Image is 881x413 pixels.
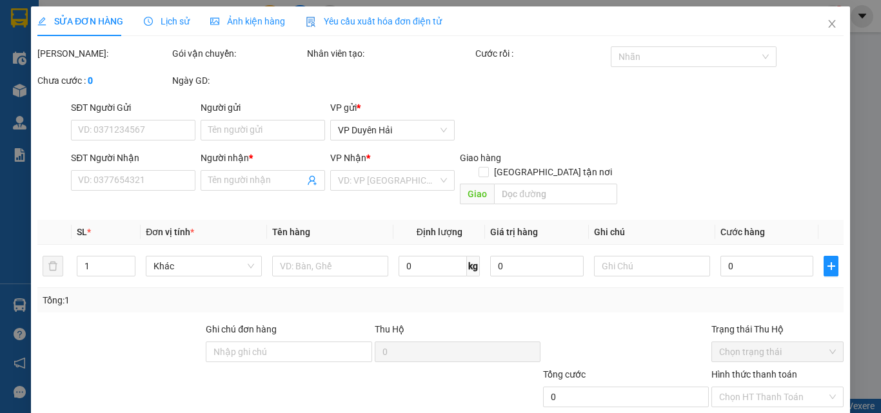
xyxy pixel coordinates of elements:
[827,19,837,29] span: close
[467,256,480,276] span: kg
[589,220,715,245] th: Ghi chú
[306,16,442,26] span: Yêu cầu xuất hóa đơn điện tử
[374,324,404,334] span: Thu Hộ
[77,227,87,237] span: SL
[206,341,371,362] input: Ghi chú đơn hàng
[26,25,160,37] span: VP [PERSON_NAME] -
[711,369,797,379] label: Hình thức thanh toán
[144,17,153,26] span: clock-circle
[814,6,850,43] button: Close
[37,46,170,61] div: [PERSON_NAME]:
[5,43,188,68] p: NHẬN:
[126,25,160,37] span: KHÁCH
[460,184,494,204] span: Giao
[272,256,388,276] input: VD: Bàn, Ghế
[307,46,473,61] div: Nhân viên tạo:
[416,227,462,237] span: Định lượng
[153,256,254,276] span: Khác
[88,75,93,86] b: 0
[824,256,838,276] button: plus
[338,120,447,140] span: VP Duyên Hải
[43,256,63,276] button: delete
[824,261,838,271] span: plus
[43,293,341,307] div: Tổng: 1
[307,175,317,186] span: user-add
[210,17,219,26] span: picture
[494,184,617,204] input: Dọc đường
[172,46,304,61] div: Gói vận chuyển:
[144,16,190,26] span: Lịch sử
[330,153,366,163] span: VP Nhận
[71,151,195,165] div: SĐT Người Nhận
[201,151,325,165] div: Người nhận
[306,17,316,27] img: icon
[5,43,130,68] span: VP [PERSON_NAME] ([GEOGRAPHIC_DATA])
[720,227,765,237] span: Cước hàng
[594,256,710,276] input: Ghi Chú
[8,70,55,82] span: PHƯƠNG
[330,101,455,115] div: VP gửi
[201,101,325,115] div: Người gửi
[37,17,46,26] span: edit
[37,16,123,26] span: SỬA ĐƠN HÀNG
[146,227,194,237] span: Đơn vị tính
[5,84,31,96] span: GIAO:
[43,7,150,19] strong: BIÊN NHẬN GỬI HÀNG
[490,227,538,237] span: Giá trị hàng
[37,73,170,88] div: Chưa cước :
[5,70,55,82] span: -
[5,25,188,37] p: GỬI:
[172,73,304,88] div: Ngày GD:
[272,227,310,237] span: Tên hàng
[488,165,617,179] span: [GEOGRAPHIC_DATA] tận nơi
[719,342,836,361] span: Chọn trạng thái
[475,46,608,61] div: Cước rồi :
[71,101,195,115] div: SĐT Người Gửi
[210,16,285,26] span: Ảnh kiện hàng
[543,369,586,379] span: Tổng cước
[711,322,844,336] div: Trạng thái Thu Hộ
[460,153,501,163] span: Giao hàng
[206,324,277,334] label: Ghi chú đơn hàng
